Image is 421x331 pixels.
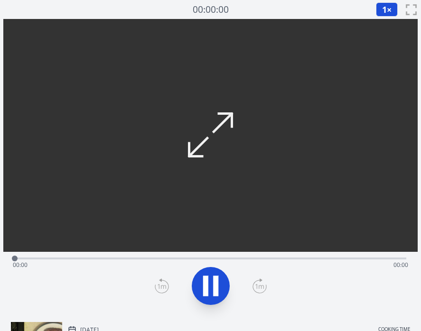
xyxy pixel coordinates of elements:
span: 00:00 [393,261,408,269]
a: 00:00:00 [193,3,229,17]
span: 1 [382,4,387,15]
button: 1× [376,2,398,17]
